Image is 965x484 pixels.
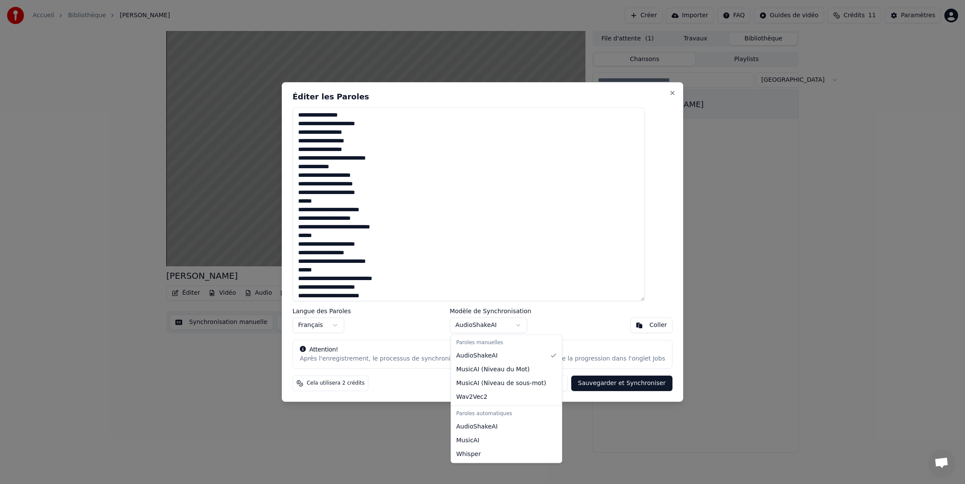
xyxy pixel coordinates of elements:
[456,436,479,444] span: MusicAI
[456,351,498,360] span: AudioShakeAI
[456,450,481,458] span: Whisper
[453,337,560,349] div: Paroles manuelles
[456,392,487,401] span: Wav2Vec2
[456,365,529,373] span: MusicAI ( Niveau du Mot )
[456,422,498,431] span: AudioShakeAI
[456,379,546,387] span: MusicAI ( Niveau de sous-mot )
[453,407,560,419] div: Paroles automatiques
